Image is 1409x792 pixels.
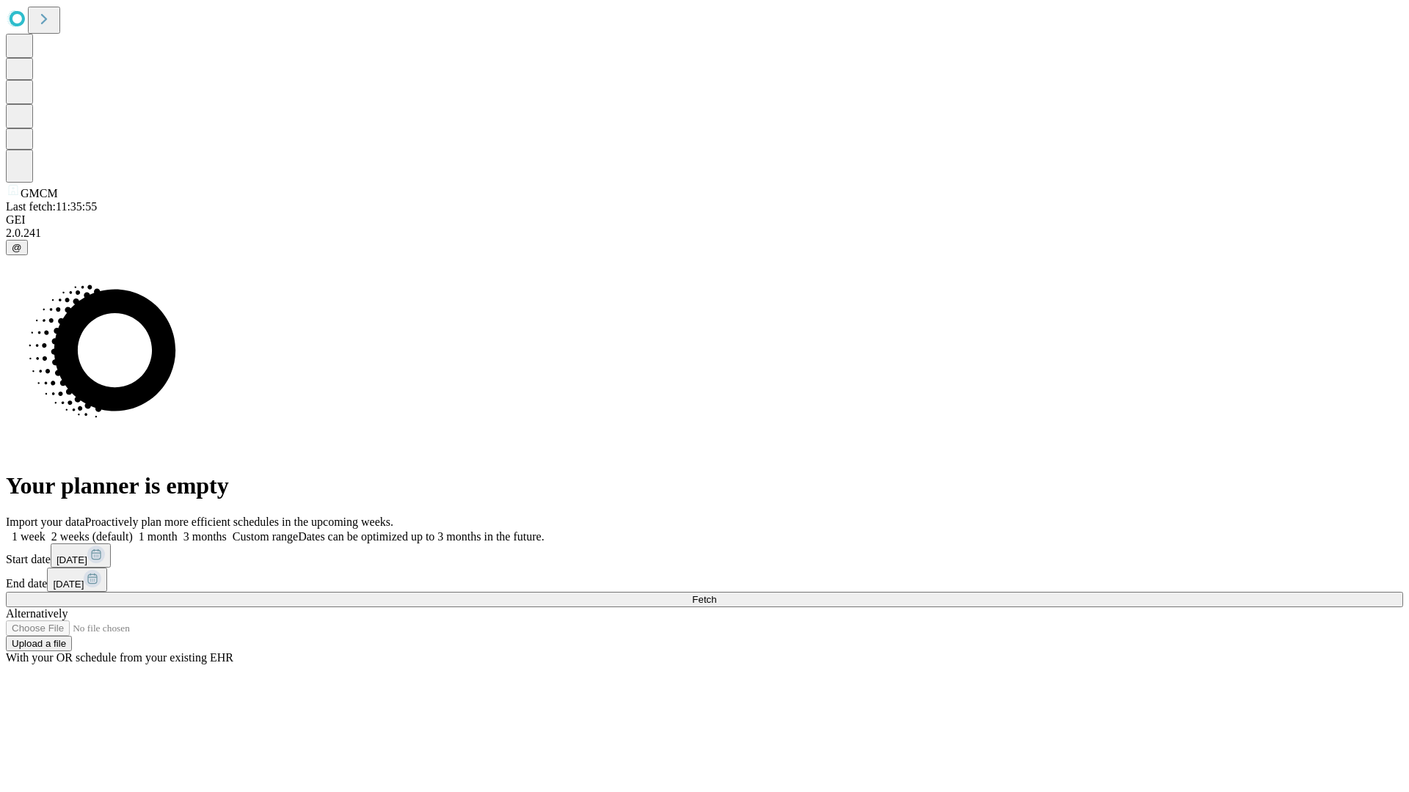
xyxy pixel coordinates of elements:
[12,242,22,253] span: @
[6,568,1403,592] div: End date
[85,516,393,528] span: Proactively plan more efficient schedules in the upcoming weeks.
[6,240,28,255] button: @
[6,607,68,620] span: Alternatively
[6,200,97,213] span: Last fetch: 11:35:55
[6,472,1403,499] h1: Your planner is empty
[6,227,1403,240] div: 2.0.241
[12,530,45,543] span: 1 week
[233,530,298,543] span: Custom range
[6,516,85,528] span: Import your data
[183,530,227,543] span: 3 months
[6,213,1403,227] div: GEI
[21,187,58,199] span: GMCM
[57,554,87,565] span: [DATE]
[51,530,133,543] span: 2 weeks (default)
[692,594,716,605] span: Fetch
[6,592,1403,607] button: Fetch
[53,579,84,590] span: [DATE]
[298,530,544,543] span: Dates can be optimized up to 3 months in the future.
[47,568,107,592] button: [DATE]
[51,543,111,568] button: [DATE]
[6,636,72,651] button: Upload a file
[139,530,178,543] span: 1 month
[6,543,1403,568] div: Start date
[6,651,233,664] span: With your OR schedule from your existing EHR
